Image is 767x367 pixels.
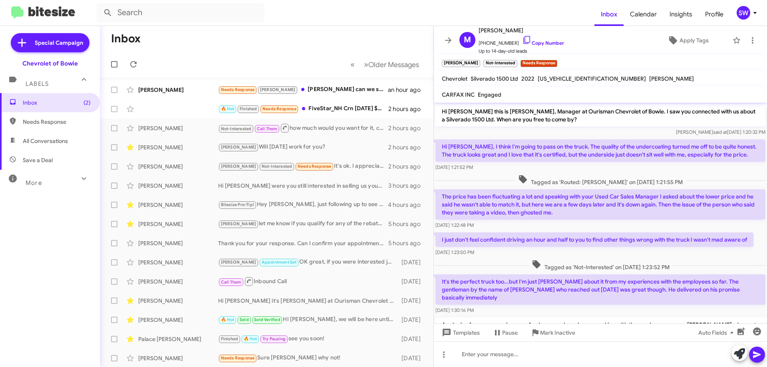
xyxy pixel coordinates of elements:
[221,336,238,341] span: Finished
[368,60,419,69] span: Older Messages
[440,325,480,340] span: Templates
[138,220,218,228] div: [PERSON_NAME]
[221,126,252,131] span: Not-Interested
[218,162,388,171] div: It's ok. I appreciate. Like I said, I am going to pass on the truck. I just wanted to share my ex...
[138,258,218,266] div: [PERSON_NAME]
[138,278,218,286] div: [PERSON_NAME]
[218,200,388,209] div: Hey [PERSON_NAME], just following up to see when we can set an appt. for you stop by. We would ne...
[388,201,427,209] div: 4 hours ago
[218,297,397,305] div: Hi [PERSON_NAME] it's [PERSON_NAME] at Ourisman Chevrolet of [PERSON_NAME] just touching base abo...
[594,3,624,26] a: Inbox
[435,249,474,255] span: [DATE] 1:23:50 PM
[521,75,535,82] span: 2022
[540,325,575,340] span: Mark Inactive
[221,202,254,207] span: Bitesize Pro-Tip!
[218,239,388,247] div: Thank you for your response. Can I confirm your appointment with us for [DATE]?
[254,317,280,322] span: Sold Verified
[218,276,397,286] div: Inbound Call
[521,60,557,67] small: Needs Response
[218,334,397,343] div: see you soon!
[479,47,564,55] span: Up to 14-day-old leads
[218,85,388,94] div: [PERSON_NAME] can we switch to email? Can you give me a quote on an LT1 or an LT2? I'm looking fo...
[464,34,471,46] span: M
[435,274,765,305] p: It's the perfect truck too...but I'm just [PERSON_NAME] about it from my experiences with the emp...
[221,164,256,169] span: [PERSON_NAME]
[483,60,517,67] small: Not-Interested
[138,316,218,324] div: [PERSON_NAME]
[435,189,765,220] p: The price has been fluctuating a lot and speaking with your Used Car Sales Manager I asked about ...
[22,60,78,67] div: Chevrolet of Bowie
[538,75,646,82] span: [US_VEHICLE_IDENTIFICATION_NUMBER]
[138,182,218,190] div: [PERSON_NAME]
[23,99,91,107] span: Inbox
[221,145,256,150] span: [PERSON_NAME]
[698,325,737,340] span: Auto Fields
[713,129,727,135] span: said at
[699,3,730,26] span: Profile
[529,260,673,271] span: Tagged as 'Not-Interested' on [DATE] 1:23:52 PM
[397,278,427,286] div: [DATE]
[624,3,663,26] a: Calendar
[83,99,91,107] span: (2)
[262,336,286,341] span: Try Pausing
[218,143,388,152] div: Will [DATE] work for you?
[218,104,388,113] div: FiveStar_NH Crn [DATE] $3.67 +1.0 Crn [DATE] $3.62 +0.0 Bns [DATE] $9.65 -15.75 Bns [DATE] $9.6 -...
[138,297,218,305] div: [PERSON_NAME]
[442,91,475,98] span: CARFAX INC
[388,163,427,171] div: 2 hours ago
[26,179,42,186] span: More
[23,156,53,164] span: Save a Deal
[388,105,427,113] div: 2 hours ago
[346,56,360,73] button: Previous
[479,26,564,35] span: [PERSON_NAME]
[435,317,765,348] p: Apologies for your experience so far. I saw you have been speaking with the used car manager [PER...
[350,60,355,69] span: «
[397,316,427,324] div: [DATE]
[111,32,141,45] h1: Inbox
[478,91,501,98] span: Engaged
[388,220,427,228] div: 5 hours ago
[221,106,234,111] span: 🔥 Hot
[435,232,753,247] p: I just don't feel confident driving an hour and half to you to find other things wrong with the t...
[218,353,397,363] div: Sure [PERSON_NAME] why not!
[240,317,249,322] span: Sold
[221,280,242,285] span: Call Them
[388,182,427,190] div: 3 hours ago
[262,106,296,111] span: Needs Response
[730,6,758,20] button: SW
[397,258,427,266] div: [DATE]
[221,317,234,322] span: 🔥 Hot
[397,354,427,362] div: [DATE]
[240,106,257,111] span: Finished
[138,86,218,94] div: [PERSON_NAME]
[221,355,255,361] span: Needs Response
[298,164,332,169] span: Needs Response
[138,124,218,132] div: [PERSON_NAME]
[676,129,765,135] span: [PERSON_NAME] [DATE] 1:20:32 PM
[397,297,427,305] div: [DATE]
[435,139,765,162] p: Hi [PERSON_NAME], I think I'm going to pass on the truck. The quality of the undercoating turned ...
[647,33,729,48] button: Apply Tags
[218,315,397,324] div: HI [PERSON_NAME], we will be here until 9pm!
[262,260,297,265] span: Appointment Set
[397,335,427,343] div: [DATE]
[435,104,765,127] p: Hi [PERSON_NAME] this is [PERSON_NAME], Manager at Ourisman Chevrolet of Bowie. I saw you connect...
[434,325,486,340] button: Templates
[388,239,427,247] div: 5 hours ago
[221,221,256,226] span: [PERSON_NAME]
[26,80,49,87] span: Labels
[680,33,709,48] span: Apply Tags
[388,124,427,132] div: 2 hours ago
[364,60,368,69] span: »
[23,137,68,145] span: All Conversations
[262,164,292,169] span: Not-Interested
[218,219,388,228] div: let me know if you qualify for any of the rebates below the "final price" shown [URL][DOMAIN_NAME]
[435,222,474,228] span: [DATE] 1:22:48 PM
[692,325,743,340] button: Auto Fields
[138,335,218,343] div: Palace [PERSON_NAME]
[442,75,467,82] span: Chevrolet
[649,75,694,82] span: [PERSON_NAME]
[260,87,296,92] span: [PERSON_NAME]
[218,123,388,133] div: how much would you want for it, considering the age of it? How many miles are on it?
